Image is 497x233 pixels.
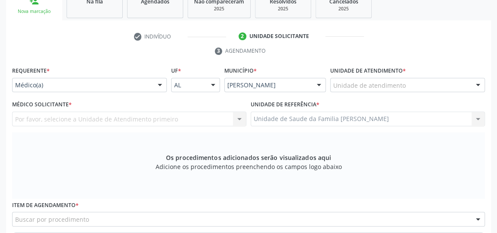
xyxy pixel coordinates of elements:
[322,6,365,12] div: 2025
[166,153,331,162] span: Os procedimentos adicionados serão visualizados aqui
[224,64,257,78] label: Município
[171,64,181,78] label: UF
[194,6,244,12] div: 2025
[227,81,308,89] span: [PERSON_NAME]
[15,81,149,89] span: Médico(a)
[261,6,305,12] div: 2025
[330,64,406,78] label: Unidade de atendimento
[174,81,202,89] span: AL
[333,81,406,90] span: Unidade de atendimento
[239,32,246,40] div: 2
[12,8,56,15] div: Nova marcação
[156,162,342,171] span: Adicione os procedimentos preenchendo os campos logo abaixo
[249,32,309,40] div: Unidade solicitante
[12,64,50,78] label: Requerente
[251,98,319,112] label: Unidade de referência
[12,98,72,112] label: Médico Solicitante
[12,199,79,212] label: Item de agendamento
[15,215,89,224] span: Buscar por procedimento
